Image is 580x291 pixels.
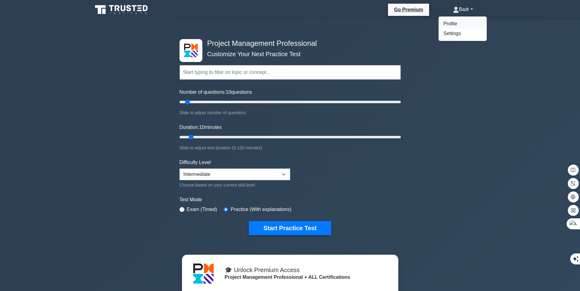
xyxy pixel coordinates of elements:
[439,19,487,29] a: Profile
[180,181,290,189] div: Choose based on your current skill level
[199,125,205,130] span: 10
[180,124,222,131] label: Duration: minutes
[226,89,231,95] span: 10
[438,3,488,16] a: Badr
[180,144,401,151] div: Slide to adjust test duration (5-120 minutes)
[390,6,427,13] a: Go Premium
[180,159,211,166] label: Difficulty Level
[439,29,487,38] a: Settings
[205,39,371,48] h4: Project Management Professional
[180,109,401,116] div: Slide to adjust number of questions
[180,196,401,203] label: Test Mode
[180,89,252,96] label: Number of questions: questions
[249,221,331,235] button: Start Practice Test
[438,16,487,41] ul: Badr
[187,206,217,213] label: Exam (Timed)
[231,206,291,213] label: Practice (With explanations)
[180,65,401,80] input: Start typing to filter on topic or concept...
